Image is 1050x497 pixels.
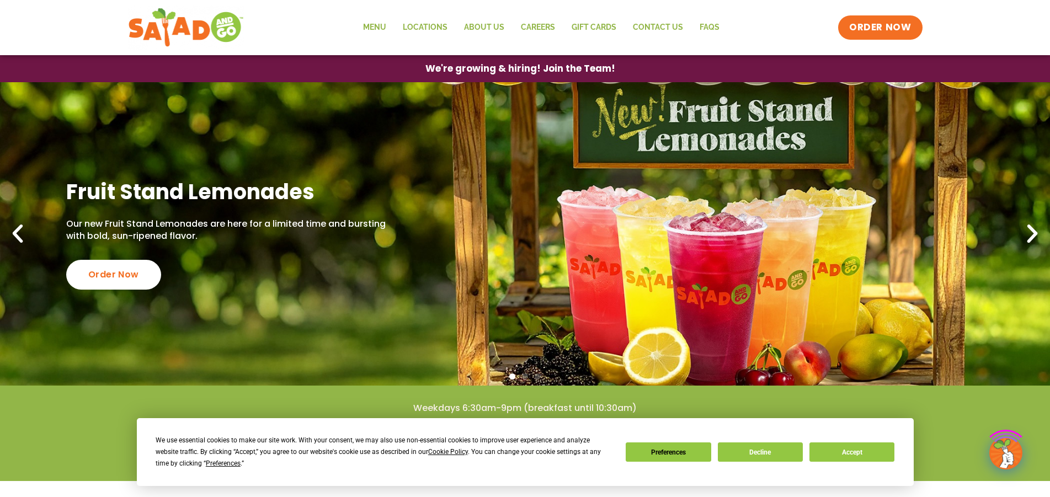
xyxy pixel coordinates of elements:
[626,442,711,462] button: Preferences
[156,435,612,469] div: We use essential cookies to make our site work. With your consent, we may also use non-essential ...
[691,15,728,40] a: FAQs
[428,448,468,456] span: Cookie Policy
[6,222,30,246] div: Previous slide
[22,420,1028,432] h4: Weekends 7am-9pm (breakfast until 11am)
[809,442,894,462] button: Accept
[563,15,625,40] a: GIFT CARDS
[409,56,632,82] a: We're growing & hiring! Join the Team!
[535,373,541,380] span: Go to slide 3
[849,21,911,34] span: ORDER NOW
[66,218,391,243] p: Our new Fruit Stand Lemonades are here for a limited time and bursting with bold, sun-ripened fla...
[838,15,922,40] a: ORDER NOW
[355,15,728,40] nav: Menu
[509,373,515,380] span: Go to slide 1
[206,459,241,467] span: Preferences
[22,402,1028,414] h4: Weekdays 6:30am-9pm (breakfast until 10:30am)
[137,418,914,486] div: Cookie Consent Prompt
[128,6,244,50] img: new-SAG-logo-768×292
[66,178,391,205] h2: Fruit Stand Lemonades
[718,442,803,462] button: Decline
[1020,222,1044,246] div: Next slide
[513,15,563,40] a: Careers
[522,373,528,380] span: Go to slide 2
[625,15,691,40] a: Contact Us
[355,15,395,40] a: Menu
[66,260,161,290] div: Order Now
[395,15,456,40] a: Locations
[425,64,615,73] span: We're growing & hiring! Join the Team!
[456,15,513,40] a: About Us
